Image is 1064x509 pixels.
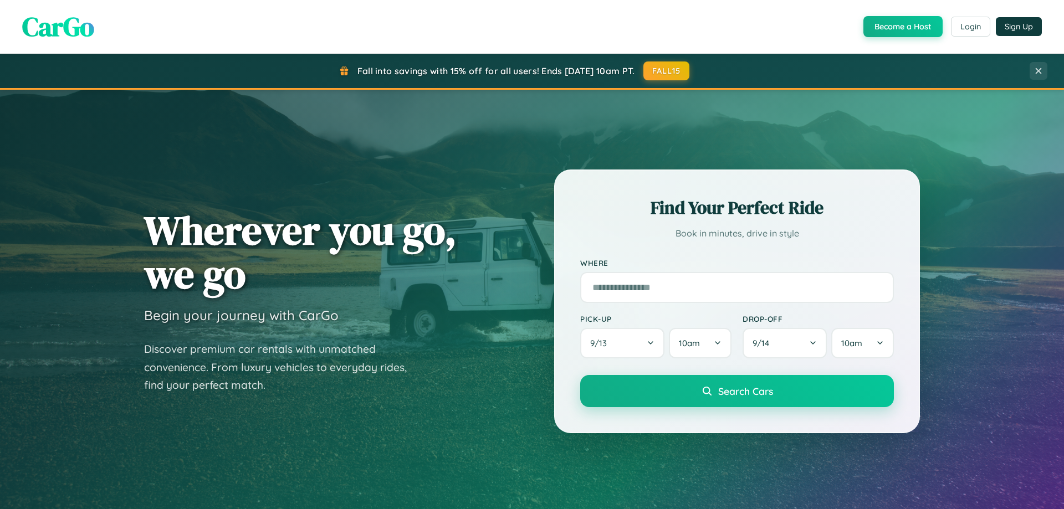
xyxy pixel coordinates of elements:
[144,208,457,296] h1: Wherever you go, we go
[590,338,612,348] span: 9 / 13
[679,338,700,348] span: 10am
[743,314,894,323] label: Drop-off
[22,8,94,45] span: CarGo
[580,196,894,220] h2: Find Your Perfect Ride
[669,328,731,358] button: 10am
[144,307,339,323] h3: Begin your journey with CarGo
[743,328,827,358] button: 9/14
[831,328,894,358] button: 10am
[357,65,635,76] span: Fall into savings with 15% off for all users! Ends [DATE] 10am PT.
[841,338,862,348] span: 10am
[580,328,664,358] button: 9/13
[863,16,943,37] button: Become a Host
[580,225,894,241] p: Book in minutes, drive in style
[144,340,421,394] p: Discover premium car rentals with unmatched convenience. From luxury vehicles to everyday rides, ...
[753,338,775,348] span: 9 / 14
[718,385,773,397] span: Search Cars
[580,258,894,268] label: Where
[643,61,690,80] button: FALL15
[996,17,1042,36] button: Sign Up
[951,17,990,37] button: Login
[580,314,731,323] label: Pick-up
[580,375,894,407] button: Search Cars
